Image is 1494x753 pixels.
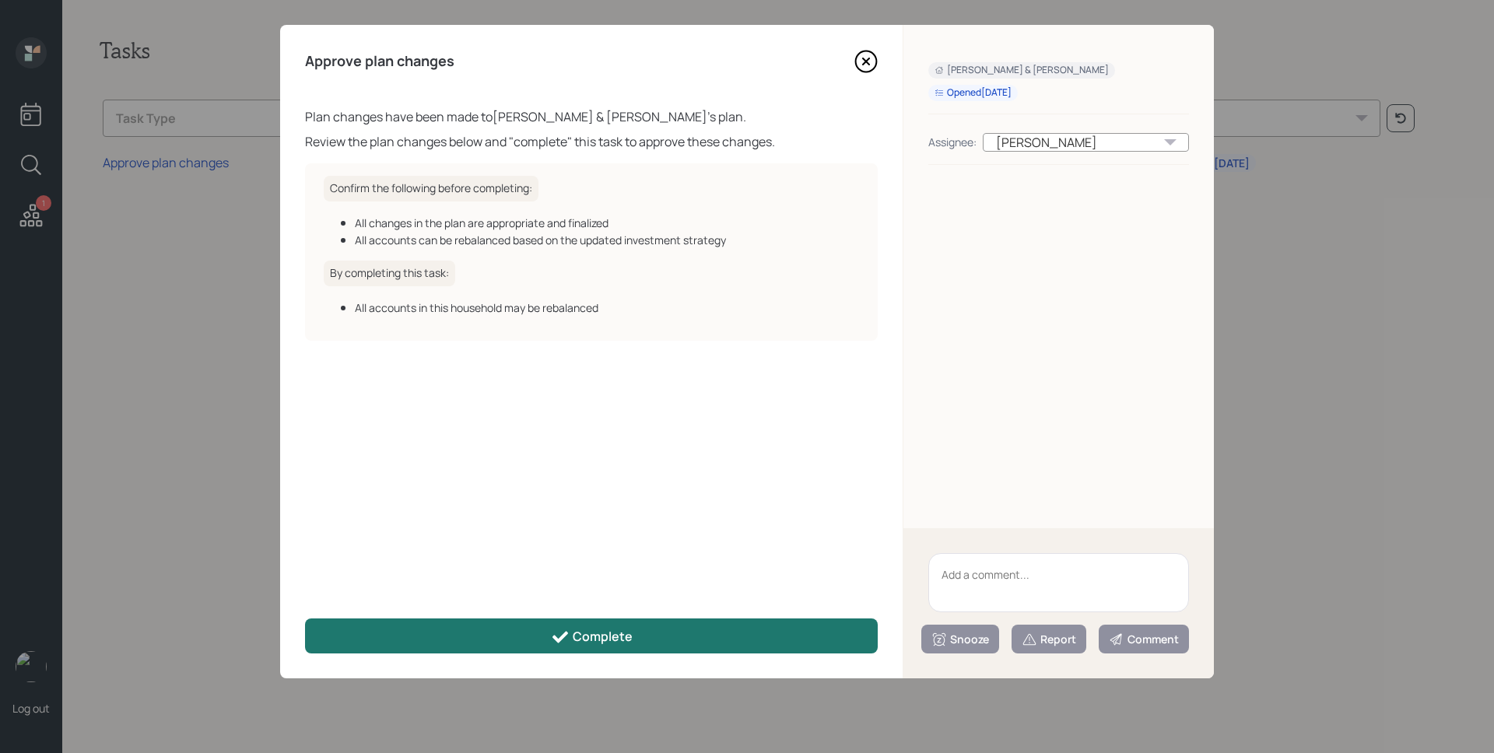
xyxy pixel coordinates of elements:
div: Snooze [931,632,989,647]
h6: By completing this task: [324,261,455,286]
div: All accounts can be rebalanced based on the updated investment strategy [355,232,859,248]
div: Complete [551,628,633,646]
div: All changes in the plan are appropriate and finalized [355,215,859,231]
div: All accounts in this household may be rebalanced [355,299,859,316]
button: Complete [305,618,878,653]
div: Comment [1109,632,1179,647]
h6: Confirm the following before completing: [324,176,538,201]
button: Report [1012,625,1086,653]
div: Opened [DATE] [935,86,1012,100]
div: [PERSON_NAME] & [PERSON_NAME] [935,64,1109,77]
h4: Approve plan changes [305,53,454,70]
div: Plan changes have been made to [PERSON_NAME] & [PERSON_NAME] 's plan. [305,107,878,126]
div: Report [1022,632,1076,647]
div: Assignee: [928,134,977,150]
button: Snooze [921,625,999,653]
div: [PERSON_NAME] [983,133,1189,152]
div: Review the plan changes below and "complete" this task to approve these changes. [305,132,878,151]
button: Comment [1099,625,1189,653]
